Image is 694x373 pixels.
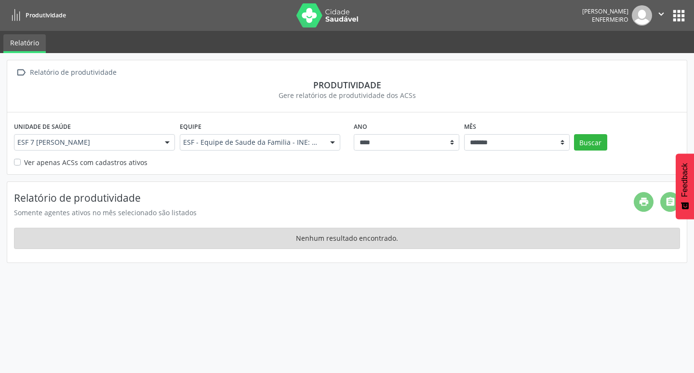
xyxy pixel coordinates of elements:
button: apps [670,7,687,24]
button: Feedback - Mostrar pesquisa [676,153,694,219]
div: Nenhum resultado encontrado. [14,228,680,249]
h4: Relatório de produtividade [14,192,634,204]
label: Unidade de saúde [14,119,71,134]
div: Relatório de produtividade [28,66,118,80]
label: Ano [354,119,367,134]
a: Produtividade [7,7,66,23]
div: Produtividade [14,80,680,90]
button:  [652,5,670,26]
div: Gere relatórios de produtividade dos ACSs [14,90,680,100]
span: Enfermeiro [592,15,628,24]
span: ESF 7 [PERSON_NAME] [17,138,155,147]
label: Mês [464,119,476,134]
a: Relatório [3,34,46,53]
label: Equipe [180,119,201,134]
i:  [14,66,28,80]
span: Produtividade [26,11,66,19]
span: Feedback [681,163,689,197]
label: Ver apenas ACSs com cadastros ativos [24,157,147,167]
div: Somente agentes ativos no mês selecionado são listados [14,207,634,218]
div: [PERSON_NAME] [582,7,628,15]
i:  [656,9,667,19]
span: ESF - Equipe de Saude da Familia - INE: 0000182265 [183,138,321,147]
img: img [632,5,652,26]
button: Buscar [574,134,607,151]
a:  Relatório de produtividade [14,66,118,80]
